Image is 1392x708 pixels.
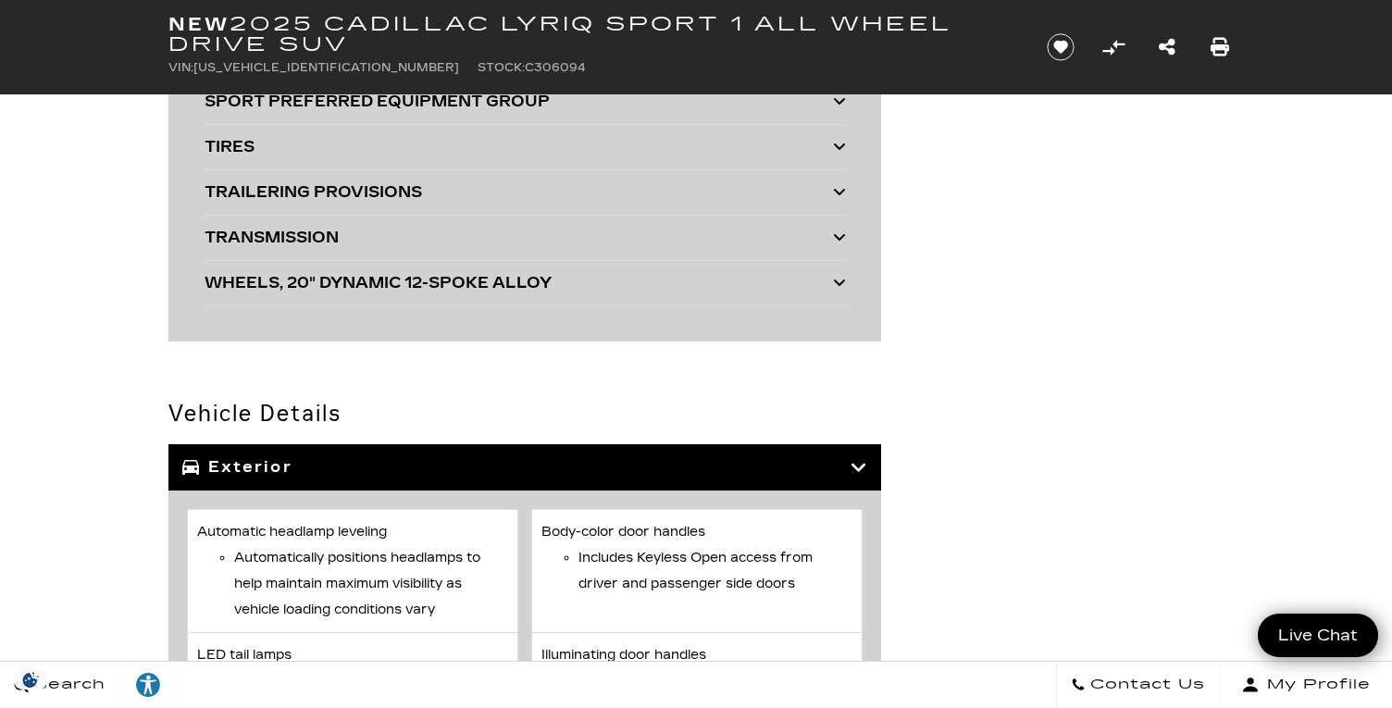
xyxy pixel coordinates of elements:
[1159,34,1175,60] a: Share this New 2025 Cadillac LYRIQ Sport 1 All Wheel Drive SUV
[525,61,586,74] span: C306094
[1040,32,1081,62] button: Save vehicle
[578,545,852,597] li: Includes Keyless Open access from driver and passenger side doors
[120,671,176,699] div: Explore your accessibility options
[182,458,851,477] h3: Exterior
[205,225,833,251] div: TRANSMISSION
[29,672,106,698] span: Search
[531,509,863,633] li: Body-color door handles
[1086,672,1205,698] span: Contact Us
[1220,662,1392,708] button: Open user profile menu
[120,662,177,708] a: Explore your accessibility options
[205,134,833,160] div: TIRES
[193,61,459,74] span: [US_VEHICLE_IDENTIFICATION_NUMBER]
[9,670,52,689] section: Click to Open Cookie Consent Modal
[205,270,833,296] div: WHEELS, 20" DYNAMIC 12-SPOKE ALLOY
[168,61,193,74] span: VIN:
[234,545,508,623] li: Automatically positions headlamps to help maintain maximum visibility as vehicle loading conditio...
[1258,614,1378,657] a: Live Chat
[9,670,52,689] img: Opt-Out Icon
[205,89,833,115] div: SPORT PREFERRED EQUIPMENT GROUP
[1211,34,1229,60] a: Print this New 2025 Cadillac LYRIQ Sport 1 All Wheel Drive SUV
[1269,625,1367,646] span: Live Chat
[168,14,1015,55] h1: 2025 Cadillac LYRIQ Sport 1 All Wheel Drive SUV
[205,180,833,205] div: TRAILERING PROVISIONS
[1260,672,1371,698] span: My Profile
[168,397,881,430] h2: Vehicle Details
[478,61,525,74] span: Stock:
[1100,33,1127,61] button: Compare Vehicle
[187,509,518,633] li: Automatic headlamp leveling
[168,13,230,35] strong: New
[1056,662,1220,708] a: Contact Us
